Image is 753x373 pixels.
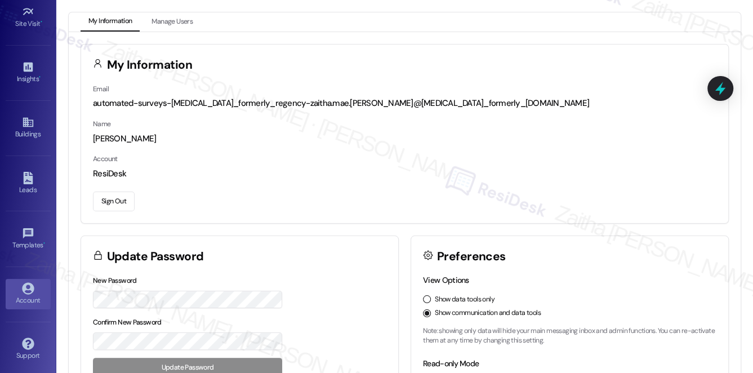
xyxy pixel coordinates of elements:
[93,276,137,285] label: New Password
[6,168,51,199] a: Leads
[423,358,479,368] label: Read-only Mode
[93,168,716,180] div: ResiDesk
[41,18,42,26] span: •
[6,113,51,143] a: Buildings
[435,308,541,318] label: Show communication and data tools
[93,192,135,211] button: Sign Out
[81,12,140,32] button: My Information
[107,59,193,71] h3: My Information
[39,73,41,81] span: •
[6,279,51,309] a: Account
[93,119,111,128] label: Name
[6,2,51,33] a: Site Visit •
[93,133,716,145] div: [PERSON_NAME]
[93,97,716,109] div: automated-surveys-[MEDICAL_DATA]_formerly_regency-zaitha.mae.[PERSON_NAME]@[MEDICAL_DATA]_formerl...
[93,85,109,94] label: Email
[437,251,506,263] h3: Preferences
[6,334,51,365] a: Support
[107,251,204,263] h3: Update Password
[93,154,118,163] label: Account
[43,239,45,247] span: •
[435,295,494,305] label: Show data tools only
[93,318,162,327] label: Confirm New Password
[423,326,716,346] p: Note: showing only data will hide your main messaging inbox and admin functions. You can re-activ...
[6,57,51,88] a: Insights •
[6,224,51,254] a: Templates •
[144,12,200,32] button: Manage Users
[423,275,469,285] label: View Options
